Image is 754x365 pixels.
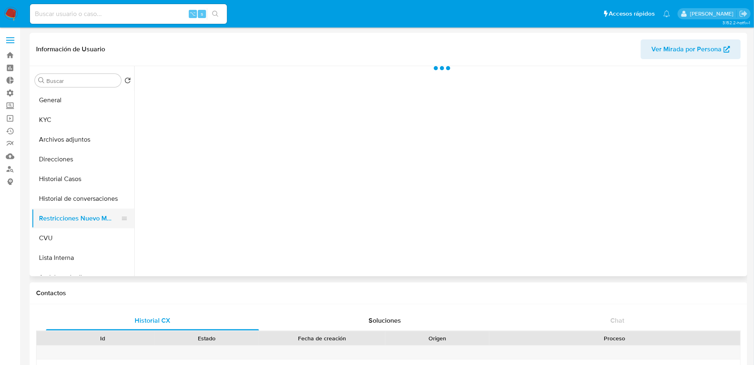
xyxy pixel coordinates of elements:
[32,228,134,248] button: CVU
[46,77,118,85] input: Buscar
[57,334,149,342] div: Id
[32,268,134,287] button: Anticipos de dinero
[32,189,134,209] button: Historial de conversaciones
[739,9,748,18] a: Salir
[609,9,655,18] span: Accesos rápidos
[651,39,722,59] span: Ver Mirada por Persona
[207,8,224,20] button: search-icon
[36,45,105,53] h1: Información de Usuario
[135,316,170,325] span: Historial CX
[391,334,484,342] div: Origen
[201,10,203,18] span: s
[369,316,401,325] span: Soluciones
[32,248,134,268] button: Lista Interna
[32,130,134,149] button: Archivos adjuntos
[495,334,735,342] div: Proceso
[32,90,134,110] button: General
[160,334,253,342] div: Estado
[32,169,134,189] button: Historial Casos
[36,289,741,297] h1: Contactos
[30,9,227,19] input: Buscar usuario o caso...
[611,316,625,325] span: Chat
[641,39,741,59] button: Ver Mirada por Persona
[38,77,45,84] button: Buscar
[190,10,196,18] span: ⌥
[264,334,380,342] div: Fecha de creación
[690,10,736,18] p: fabricio.bottalo@mercadolibre.com
[124,77,131,86] button: Volver al orden por defecto
[32,209,128,228] button: Restricciones Nuevo Mundo
[663,10,670,17] a: Notificaciones
[32,110,134,130] button: KYC
[32,149,134,169] button: Direcciones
